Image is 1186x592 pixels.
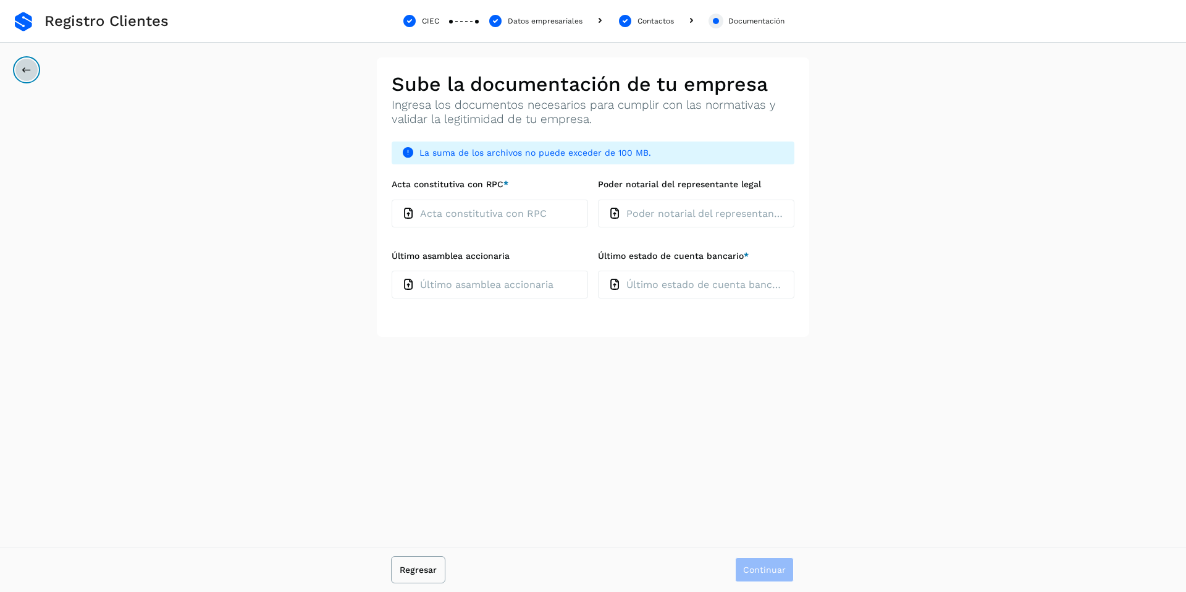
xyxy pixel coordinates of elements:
[598,179,794,190] label: Poder notarial del representante legal
[626,208,784,219] p: Poder notarial del representante legal
[735,557,794,582] button: Continuar
[637,15,674,27] div: Contactos
[743,565,786,574] span: Continuar
[420,208,547,219] p: Acta constitutiva con RPC
[419,146,784,159] span: La suma de los archivos no puede exceder de 100 MB.
[392,72,794,96] h2: Sube la documentación de tu empresa
[598,251,794,261] label: Último estado de cuenta bancario
[422,15,439,27] div: CIEC
[400,565,437,574] span: Regresar
[508,15,582,27] div: Datos empresariales
[392,98,794,127] p: Ingresa los documentos necesarios para cumplir con las normativas y validar la legitimidad de tu ...
[392,251,588,261] label: Último asamblea accionaria
[392,557,444,582] button: Regresar
[420,279,553,290] p: Último asamblea accionaria
[44,12,169,30] span: Registro Clientes
[626,279,784,290] p: Último estado de cuenta bancario
[728,15,784,27] div: Documentación
[392,179,588,190] label: Acta constitutiva con RPC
